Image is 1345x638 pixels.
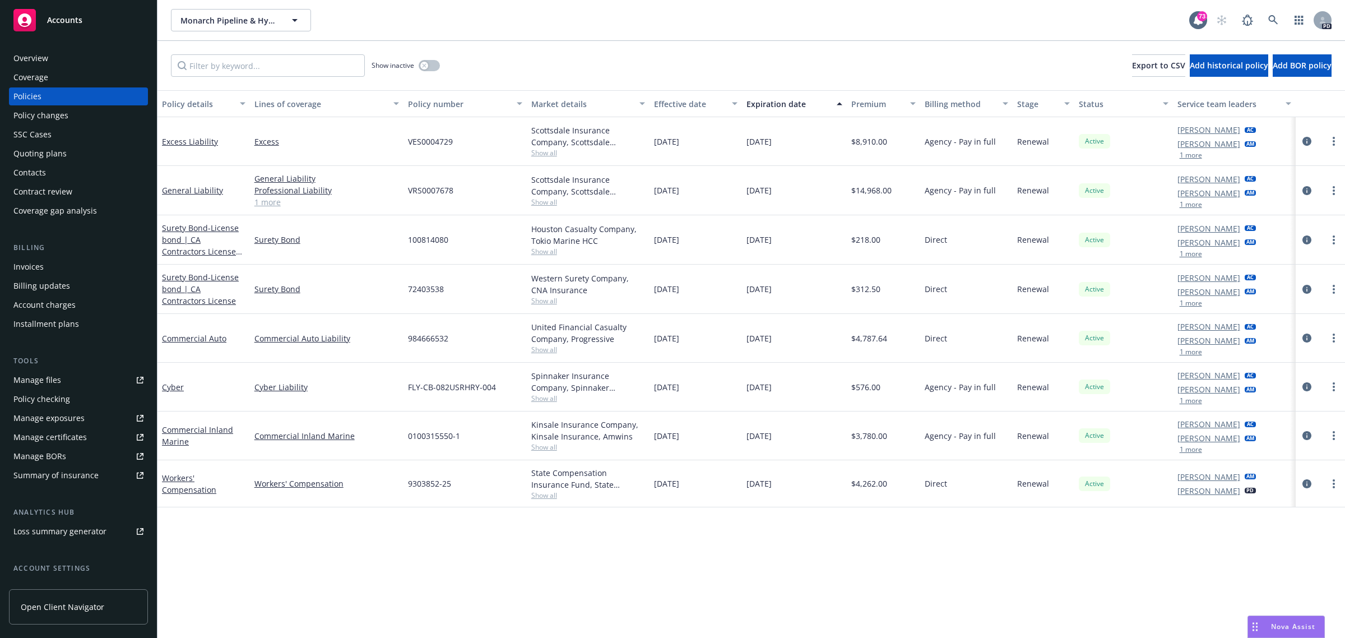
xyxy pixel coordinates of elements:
[408,234,448,246] span: 100814080
[531,247,646,256] span: Show all
[1132,60,1185,71] span: Export to CSV
[1190,60,1268,71] span: Add historical policy
[654,98,725,110] div: Effective date
[1300,283,1314,296] a: circleInformation
[1177,237,1240,248] a: [PERSON_NAME]
[1327,331,1341,345] a: more
[1177,272,1240,284] a: [PERSON_NAME]
[254,234,399,246] a: Surety Bond
[9,49,148,67] a: Overview
[654,332,679,344] span: [DATE]
[13,371,61,389] div: Manage files
[1180,251,1202,257] button: 1 more
[851,430,887,442] span: $3,780.00
[408,98,510,110] div: Policy number
[1300,429,1314,442] a: circleInformation
[1177,187,1240,199] a: [PERSON_NAME]
[1132,54,1185,77] button: Export to CSV
[13,68,48,86] div: Coverage
[531,491,646,500] span: Show all
[9,202,148,220] a: Coverage gap analysis
[654,283,679,295] span: [DATE]
[372,61,414,70] span: Show inactive
[531,296,646,306] span: Show all
[13,145,67,163] div: Quoting plans
[746,283,772,295] span: [DATE]
[1013,90,1074,117] button: Stage
[654,234,679,246] span: [DATE]
[1271,622,1315,631] span: Nova Assist
[13,579,62,597] div: Service team
[925,136,996,147] span: Agency - Pay in full
[746,478,772,489] span: [DATE]
[1017,234,1049,246] span: Renewal
[162,136,218,147] a: Excess Liability
[851,184,892,196] span: $14,968.00
[1180,349,1202,355] button: 1 more
[9,296,148,314] a: Account charges
[9,68,148,86] a: Coverage
[531,345,646,354] span: Show all
[254,381,399,393] a: Cyber Liability
[1177,471,1240,483] a: [PERSON_NAME]
[925,478,947,489] span: Direct
[1180,152,1202,159] button: 1 more
[408,332,448,344] span: 984666532
[1327,429,1341,442] a: more
[531,467,646,491] div: State Compensation Insurance Fund, State Compensation Insurance Fund (SCIF)
[851,98,904,110] div: Premium
[925,381,996,393] span: Agency - Pay in full
[1177,485,1240,497] a: [PERSON_NAME]
[1327,233,1341,247] a: more
[162,272,239,306] a: Surety Bond
[925,332,947,344] span: Direct
[408,283,444,295] span: 72403538
[746,332,772,344] span: [DATE]
[1273,54,1332,77] button: Add BOR policy
[403,90,527,117] button: Policy number
[654,381,679,393] span: [DATE]
[1017,283,1049,295] span: Renewal
[1300,135,1314,148] a: circleInformation
[654,136,679,147] span: [DATE]
[13,202,97,220] div: Coverage gap analysis
[746,98,830,110] div: Expiration date
[851,234,880,246] span: $218.00
[1017,98,1058,110] div: Stage
[746,430,772,442] span: [DATE]
[531,148,646,158] span: Show all
[925,283,947,295] span: Direct
[162,382,184,392] a: Cyber
[1300,331,1314,345] a: circleInformation
[851,478,887,489] span: $4,262.00
[746,184,772,196] span: [DATE]
[9,371,148,389] a: Manage files
[531,124,646,148] div: Scottsdale Insurance Company, Scottsdale Insurance Company (Nationwide), Risk Transfer Partners
[1247,616,1325,638] button: Nova Assist
[1177,335,1240,346] a: [PERSON_NAME]
[1327,380,1341,394] a: more
[1177,432,1240,444] a: [PERSON_NAME]
[9,523,148,540] a: Loss summary generator
[531,442,646,452] span: Show all
[1177,418,1240,430] a: [PERSON_NAME]
[925,184,996,196] span: Agency - Pay in full
[9,355,148,367] div: Tools
[13,49,48,67] div: Overview
[13,428,87,446] div: Manage certificates
[1173,90,1296,117] button: Service team leaders
[9,164,148,182] a: Contacts
[47,16,82,25] span: Accounts
[1083,186,1106,196] span: Active
[13,183,72,201] div: Contract review
[9,277,148,295] a: Billing updates
[1180,397,1202,404] button: 1 more
[531,419,646,442] div: Kinsale Insurance Company, Kinsale Insurance, Amwins
[531,174,646,197] div: Scottsdale Insurance Company, Scottsdale Insurance Company (Nationwide), Risk Transfer Partners
[1177,383,1240,395] a: [PERSON_NAME]
[13,277,70,295] div: Billing updates
[180,15,277,26] span: Monarch Pipeline & Hydrovac, Inc.
[1197,11,1207,21] div: 73
[254,136,399,147] a: Excess
[531,394,646,403] span: Show all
